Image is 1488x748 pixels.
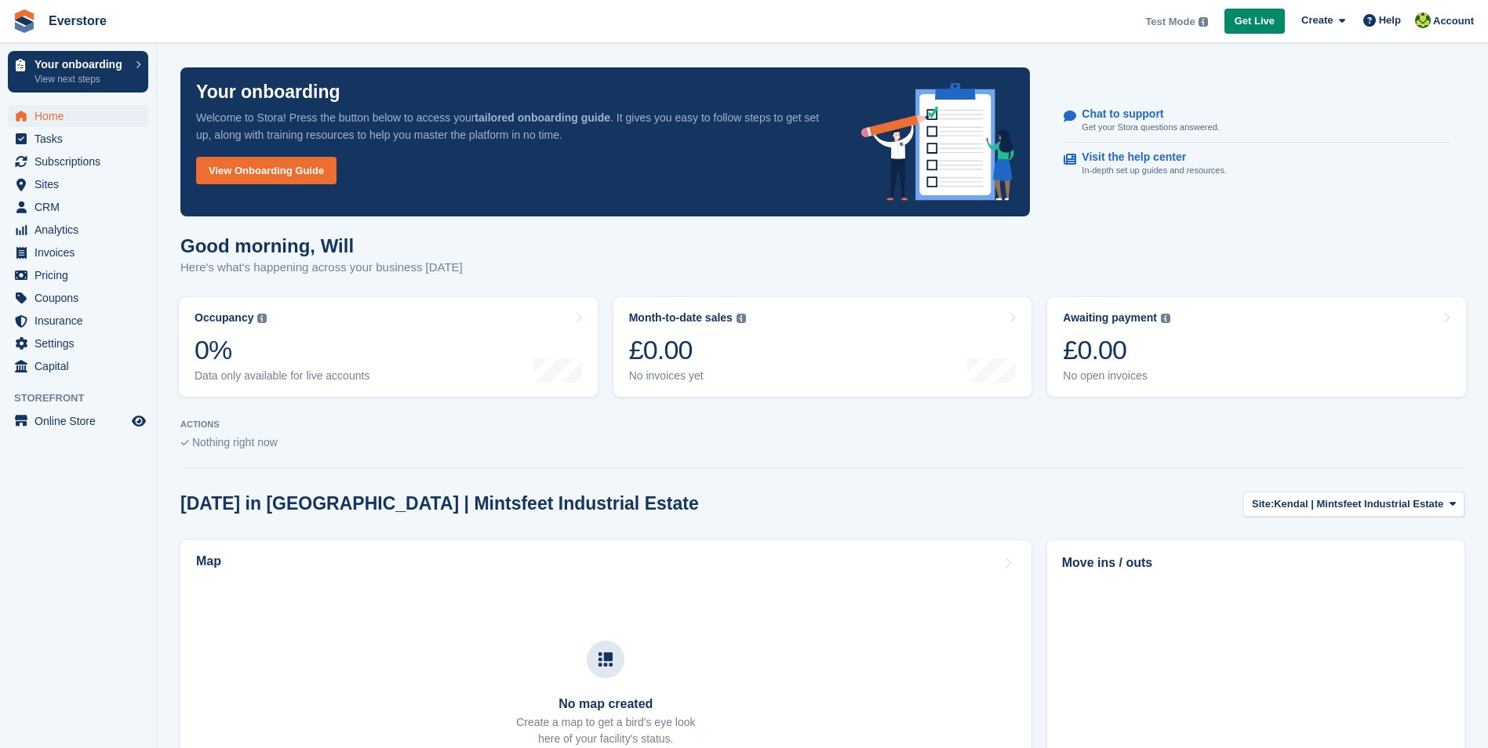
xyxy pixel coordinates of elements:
span: Home [35,105,129,127]
div: £0.00 [1063,334,1170,366]
p: Create a map to get a bird's eye look here of your facility's status. [516,714,695,747]
div: Awaiting payment [1063,311,1157,325]
span: Sites [35,173,129,195]
a: menu [8,355,148,377]
div: Data only available for live accounts [195,369,369,383]
span: Account [1433,13,1474,29]
a: menu [8,241,148,263]
p: Your onboarding [35,59,128,70]
img: map-icn-33ee37083ee616e46c38cad1a60f524a97daa1e2b2c8c0bc3eb3415660979fc1.svg [598,652,613,666]
p: In-depth set up guides and resources. [1082,164,1227,177]
span: Subscriptions [35,151,129,172]
a: menu [8,219,148,241]
span: Insurance [35,310,129,332]
a: Get Live [1224,9,1285,34]
a: Awaiting payment £0.00 No open invoices [1047,297,1466,397]
div: £0.00 [629,334,746,366]
button: Site: Kendal | Mintsfeet Industrial Estate [1243,492,1464,517]
span: Pricing [35,264,129,286]
img: icon-info-grey-7440780725fd019a000dd9b08b2336e03edf1995a4989e88bcd33f0948082b44.svg [257,314,267,323]
span: Storefront [14,390,156,406]
img: icon-info-grey-7440780725fd019a000dd9b08b2336e03edf1995a4989e88bcd33f0948082b44.svg [1199,17,1208,27]
h1: Good morning, Will [180,235,463,256]
a: Everstore [42,8,113,34]
a: View Onboarding Guide [196,157,337,184]
img: blank_slate_check_icon-ba018cac091ee9be17c0a81a6c232d5eb81de652e7a59be601be346b1b6ddf79.svg [180,440,189,446]
p: Here's what's happening across your business [DATE] [180,259,463,277]
a: menu [8,287,148,309]
span: Help [1379,13,1401,28]
h3: No map created [516,697,695,711]
div: 0% [195,334,369,366]
strong: tailored onboarding guide [475,111,610,124]
a: menu [8,173,148,195]
img: onboarding-info-6c161a55d2c0e0a8cae90662b2fe09162a5109e8cc188191df67fb4f79e88e88.svg [861,83,1015,201]
a: Month-to-date sales £0.00 No invoices yet [613,297,1032,397]
a: Your onboarding View next steps [8,51,148,93]
span: Settings [35,332,129,354]
a: menu [8,105,148,127]
a: Occupancy 0% Data only available for live accounts [179,297,598,397]
span: Capital [35,355,129,377]
div: No invoices yet [629,369,746,383]
p: Visit the help center [1082,151,1214,164]
a: menu [8,332,148,354]
a: menu [8,151,148,172]
div: Month-to-date sales [629,311,733,325]
img: Will Dodgson [1415,13,1431,28]
a: menu [8,196,148,218]
p: Get your Stora questions answered. [1082,121,1219,134]
img: icon-info-grey-7440780725fd019a000dd9b08b2336e03edf1995a4989e88bcd33f0948082b44.svg [737,314,746,323]
span: Online Store [35,410,129,432]
h2: Map [196,554,221,568]
span: Analytics [35,219,129,241]
span: Site: [1252,496,1274,512]
span: Nothing right now [192,436,278,448]
a: menu [8,410,148,432]
p: Your onboarding [196,83,340,101]
span: Get Live [1235,13,1275,29]
div: Occupancy [195,311,253,325]
span: Test Mode [1145,14,1195,30]
h2: [DATE] in [GEOGRAPHIC_DATA] | Mintsfeet Industrial Estate [180,493,699,514]
p: Chat to support [1082,107,1206,121]
img: stora-icon-8386f47178a22dfd0bd8f6a31ec36ba5ce8667c1dd55bd0f319d3a0aa187defe.svg [13,9,36,33]
a: menu [8,264,148,286]
a: menu [8,128,148,150]
span: Kendal | Mintsfeet Industrial Estate [1274,496,1443,512]
p: ACTIONS [180,419,1464,430]
span: Invoices [35,241,129,263]
span: Tasks [35,128,129,150]
span: Create [1301,13,1333,28]
span: Coupons [35,287,129,309]
a: Preview store [129,412,148,430]
p: View next steps [35,72,128,86]
img: icon-info-grey-7440780725fd019a000dd9b08b2336e03edf1995a4989e88bcd33f0948082b44.svg [1161,314,1170,323]
a: Chat to support Get your Stora questions answered. [1064,100,1450,143]
a: menu [8,310,148,332]
p: Welcome to Stora! Press the button below to access your . It gives you easy to follow steps to ge... [196,109,836,143]
span: CRM [35,196,129,218]
a: Visit the help center In-depth set up guides and resources. [1064,143,1450,185]
div: No open invoices [1063,369,1170,383]
h2: Move ins / outs [1062,554,1450,572]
